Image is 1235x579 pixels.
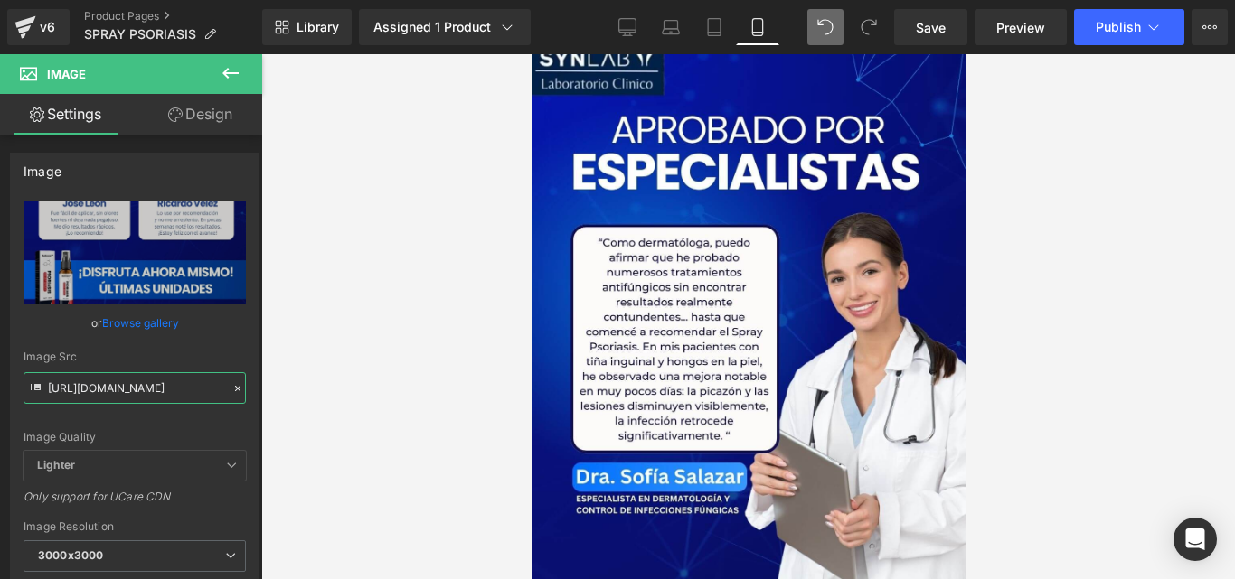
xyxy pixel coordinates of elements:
div: or [24,313,246,332]
button: Publish [1074,9,1184,45]
a: Product Pages [84,9,262,23]
div: Image Resolution [24,520,246,533]
div: Assigned 1 Product [373,18,516,36]
a: Desktop [606,9,649,45]
b: 3000x3000 [38,548,103,562]
button: More [1192,9,1228,45]
a: Tablet [693,9,736,45]
a: Mobile [736,9,779,45]
span: Save [916,18,946,37]
a: Design [135,94,266,135]
div: Image Quality [24,431,246,444]
span: Publish [1096,20,1141,34]
a: New Library [262,9,352,45]
button: Undo [807,9,844,45]
input: Link [24,372,246,404]
div: v6 [36,15,59,39]
a: Laptop [649,9,693,45]
span: Library [297,19,339,35]
span: Image [47,67,86,81]
div: Only support for UCare CDN [24,490,246,516]
button: Redo [851,9,887,45]
a: Browse gallery [102,307,179,339]
b: Lighter [37,458,75,472]
span: SPRAY PSORIASIS [84,27,196,42]
div: Image [24,154,61,179]
a: Preview [975,9,1067,45]
div: Image Src [24,350,246,363]
a: v6 [7,9,70,45]
span: Preview [996,18,1045,37]
div: Open Intercom Messenger [1174,518,1217,561]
